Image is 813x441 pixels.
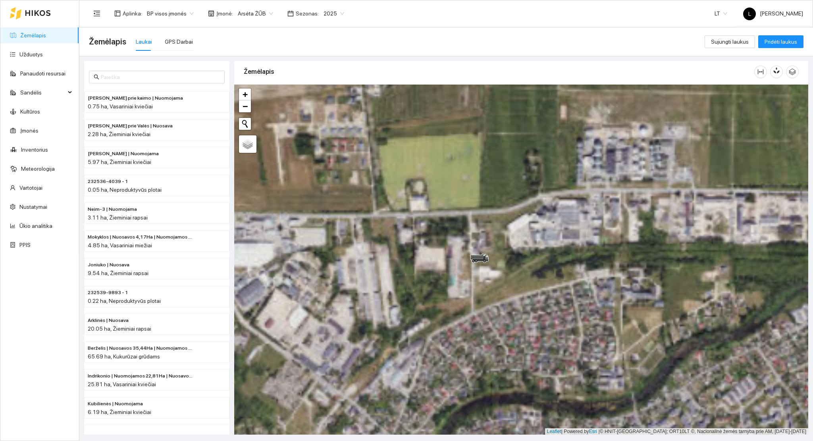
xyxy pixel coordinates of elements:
span: search [94,74,99,80]
a: Meteorologija [21,166,55,172]
span: calendar [287,10,294,17]
span: 4.85 ha, Vasariniai miežiai [88,242,152,248]
a: Kultūros [20,108,40,115]
span: 5.97 ha, Žieminiai kviečiai [88,159,151,165]
button: Initiate a new search [239,118,251,130]
span: 2.28 ha, Žieminiai kviečiai [88,131,150,137]
span: 25.81 ha, Vasariniai kviečiai [88,381,156,387]
span: − [243,101,248,111]
div: Laukai [136,37,152,46]
a: Ūkio analitika [19,223,52,229]
a: Zoom in [239,89,251,100]
a: Inventorius [21,146,48,153]
span: LT [715,8,727,19]
a: Leaflet [547,429,561,434]
button: Sujungti laukus [705,35,755,48]
span: Rolando prie kaimo | Nuomojama [88,94,183,102]
span: 232536-4039 - 1 [88,178,128,185]
span: Sujungti laukus [711,37,749,46]
span: 20.05 ha, Žieminiai rapsai [88,325,151,332]
span: Ginaičių Valiaus | Nuomojama [88,150,159,158]
span: Sandėlis [20,85,66,100]
div: Žemėlapis [244,60,754,83]
a: PPIS [19,242,31,248]
a: Sujungti laukus [705,39,755,45]
span: 65.69 ha, Kukurūzai grūdams [88,353,160,360]
button: column-width [754,65,767,78]
a: Layers [239,135,256,153]
button: menu-fold [89,6,105,21]
span: Sezonas : [296,9,319,18]
span: Žemėlapis [89,35,126,48]
a: Panaudoti resursai [20,70,66,77]
div: | Powered by © HNIT-[GEOGRAPHIC_DATA]; ORT10LT ©, Nacionalinė žemės tarnyba prie AM, [DATE]-[DATE] [545,428,808,435]
span: Įmonė : [216,9,233,18]
span: Indrikonio | Nuomojamos 22,81Ha | Nuosavos 3,00 Ha [88,372,194,380]
span: 232539-9893 - 1 [88,289,128,297]
span: 3.11 ha, Žieminiai rapsai [88,214,148,221]
span: | [599,429,600,434]
a: Esri [589,429,597,434]
span: Neim-3 | Nuomojama [88,206,137,213]
span: 6.19 ha, Žieminiai kviečiai [88,409,151,415]
span: Aplinka : [123,9,142,18]
span: L [748,8,751,20]
span: Kubilienės | Nuomojama [88,400,143,408]
span: 0.22 ha, Neproduktyvūs plotai [88,298,161,304]
span: column-width [755,69,767,75]
a: Nustatymai [19,204,47,210]
span: Joniuko | Nuosava [88,261,129,269]
span: BP visos įmonės [147,8,194,19]
a: Zoom out [239,100,251,112]
span: 2025 [324,8,344,19]
span: Arsėta ŽŪB [238,8,273,19]
a: Pridėti laukus [758,39,803,45]
div: GPS Darbai [165,37,193,46]
span: shop [208,10,214,17]
span: Arklinės | Nuosava [88,317,129,324]
span: layout [114,10,121,17]
span: 0.75 ha, Vasariniai kviečiai [88,103,153,110]
span: Pridėti laukus [765,37,797,46]
a: Žemėlapis [20,32,46,39]
span: Berželis | Nuosavos 35,44Ha | Nuomojamos 30,25Ha [88,345,194,352]
span: [PERSON_NAME] [743,10,803,17]
span: 9.54 ha, Žieminiai rapsai [88,270,148,276]
a: Užduotys [19,51,43,58]
a: Vartotojai [19,185,42,191]
span: menu-fold [93,10,100,17]
span: Rolando prie Valės | Nuosava [88,122,173,130]
span: + [243,89,248,99]
span: 0.05 ha, Neproduktyvūs plotai [88,187,162,193]
span: Mokyklos | Nuosavos 4,17Ha | Nuomojamos 0,68Ha [88,233,194,241]
input: Paieška [101,73,220,81]
a: Įmonės [20,127,39,134]
button: Pridėti laukus [758,35,803,48]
